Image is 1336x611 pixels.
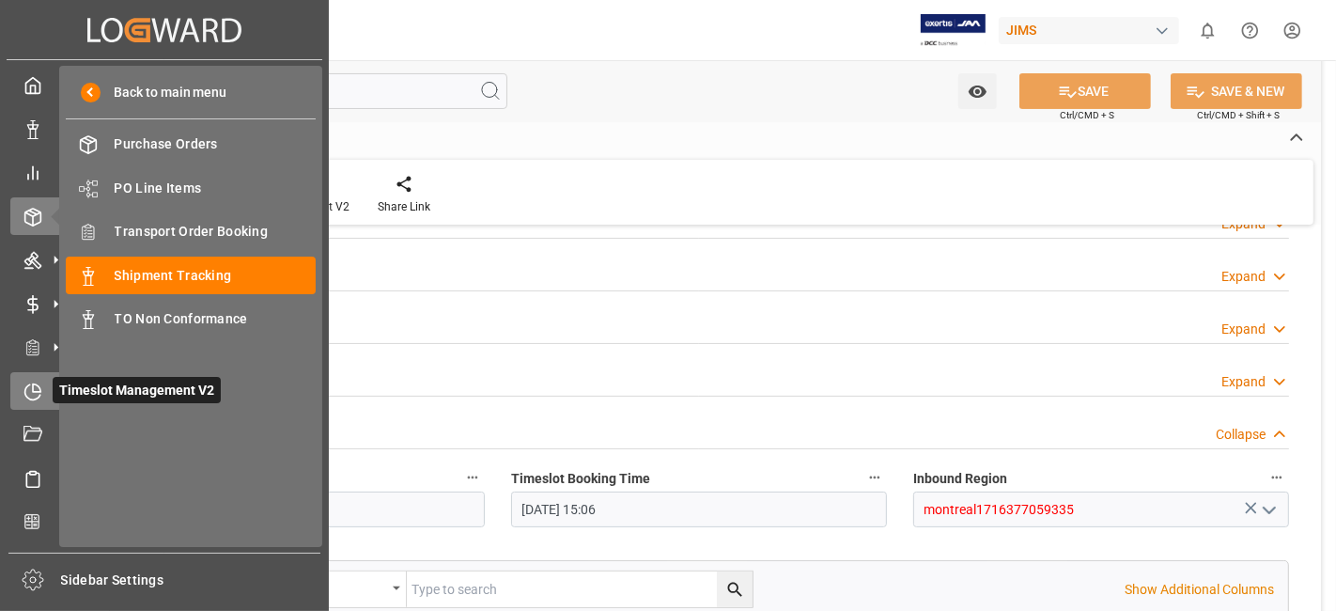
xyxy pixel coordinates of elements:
[115,134,317,154] span: Purchase Orders
[66,301,316,337] a: TO Non Conformance
[275,575,386,597] div: Equals
[1197,108,1280,122] span: Ctrl/CMD + Shift + S
[10,110,318,147] a: Data Management
[10,460,318,496] a: Sailing Schedules
[913,492,1289,527] input: Type to search/select
[10,416,318,453] a: Document Management
[407,572,753,607] input: Type to search
[115,266,317,286] span: Shipment Tracking
[61,571,321,590] span: Sidebar Settings
[66,126,316,163] a: Purchase Orders
[1254,495,1282,525] button: open menu
[1060,108,1114,122] span: Ctrl/CMD + S
[378,198,430,215] div: Share Link
[66,169,316,206] a: PO Line Items
[1216,425,1266,445] div: Collapse
[1019,73,1151,109] button: SAVE
[101,83,227,102] span: Back to main menu
[1187,9,1229,52] button: show 0 new notifications
[266,572,407,607] button: open menu
[115,222,317,242] span: Transport Order Booking
[921,14,986,47] img: Exertis%20JAM%20-%20Email%20Logo.jpg_1722504956.jpg
[1265,465,1289,490] button: Inbound Region
[511,492,887,527] input: DD-MM-YYYY HH:MM
[10,154,318,191] a: My Reports
[10,504,318,540] a: CO2 Calculator
[958,73,997,109] button: open menu
[53,377,221,403] span: Timeslot Management V2
[66,257,316,293] a: Shipment Tracking
[10,67,318,103] a: My Cockpit
[66,213,316,250] a: Transport Order Booking
[1221,320,1266,339] div: Expand
[862,465,887,490] button: Timeslot Booking Time
[115,179,317,198] span: PO Line Items
[1229,9,1271,52] button: Help Center
[511,469,650,489] span: Timeslot Booking Time
[1125,580,1274,600] p: Show Additional Columns
[999,17,1179,44] div: JIMS
[717,572,753,607] button: search button
[460,465,485,490] button: Appointment Start Date
[115,309,317,329] span: TO Non Conformance
[10,372,318,409] a: Timeslot Management V2Timeslot Management V2
[1221,372,1266,392] div: Expand
[1221,267,1266,287] div: Expand
[999,12,1187,48] button: JIMS
[913,469,1007,489] span: Inbound Region
[1171,73,1302,109] button: SAVE & NEW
